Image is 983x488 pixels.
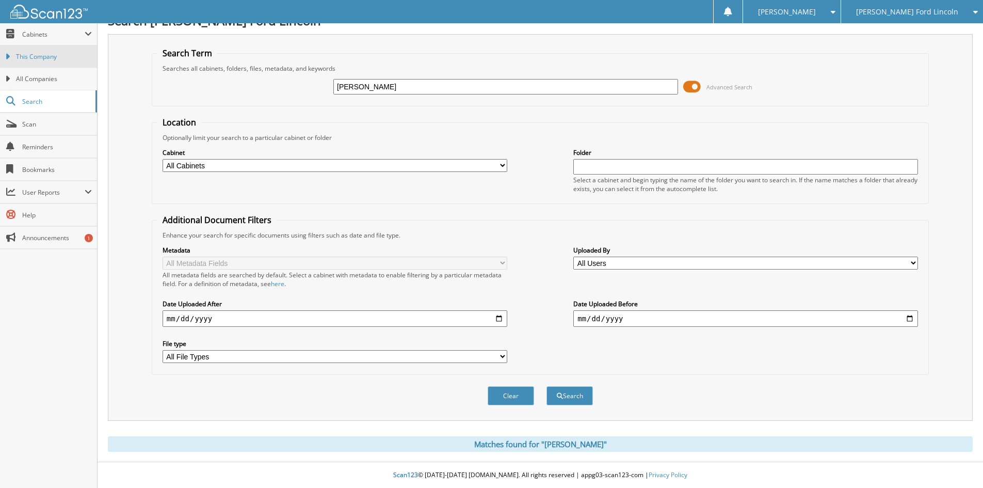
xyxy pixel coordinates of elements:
[931,438,983,488] iframe: Chat Widget
[163,310,507,327] input: start
[22,97,90,106] span: Search
[573,176,918,193] div: Select a cabinet and begin typing the name of the folder you want to search in. If the name match...
[157,48,217,59] legend: Search Term
[546,386,593,405] button: Search
[22,30,85,39] span: Cabinets
[573,246,918,255] label: Uploaded By
[108,436,973,452] div: Matches found for "[PERSON_NAME]"
[157,64,923,73] div: Searches all cabinets, folders, files, metadata, and keywords
[98,463,983,488] div: © [DATE]-[DATE] [DOMAIN_NAME]. All rights reserved | appg03-scan123-com |
[758,9,816,15] span: [PERSON_NAME]
[163,148,507,157] label: Cabinet
[856,9,958,15] span: [PERSON_NAME] Ford Lincoln
[163,271,507,288] div: All metadata fields are searched by default. Select a cabinet with metadata to enable filtering b...
[271,279,284,288] a: here
[16,74,92,84] span: All Companies
[16,52,92,61] span: This Company
[22,188,85,197] span: User Reports
[163,300,507,308] label: Date Uploaded After
[157,214,277,226] legend: Additional Document Filters
[22,143,92,151] span: Reminders
[157,117,201,128] legend: Location
[22,165,92,174] span: Bookmarks
[163,339,507,348] label: File type
[488,386,534,405] button: Clear
[393,470,418,479] span: Scan123
[22,120,92,129] span: Scan
[573,300,918,308] label: Date Uploaded Before
[163,246,507,255] label: Metadata
[157,231,923,240] div: Enhance your search for specific documents using filters such as date and file type.
[22,233,92,242] span: Announcements
[706,83,752,91] span: Advanced Search
[573,310,918,327] input: end
[85,234,93,242] div: 1
[22,211,92,219] span: Help
[10,5,88,19] img: scan123-logo-white.svg
[157,133,923,142] div: Optionally limit your search to a particular cabinet or folder
[573,148,918,157] label: Folder
[649,470,687,479] a: Privacy Policy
